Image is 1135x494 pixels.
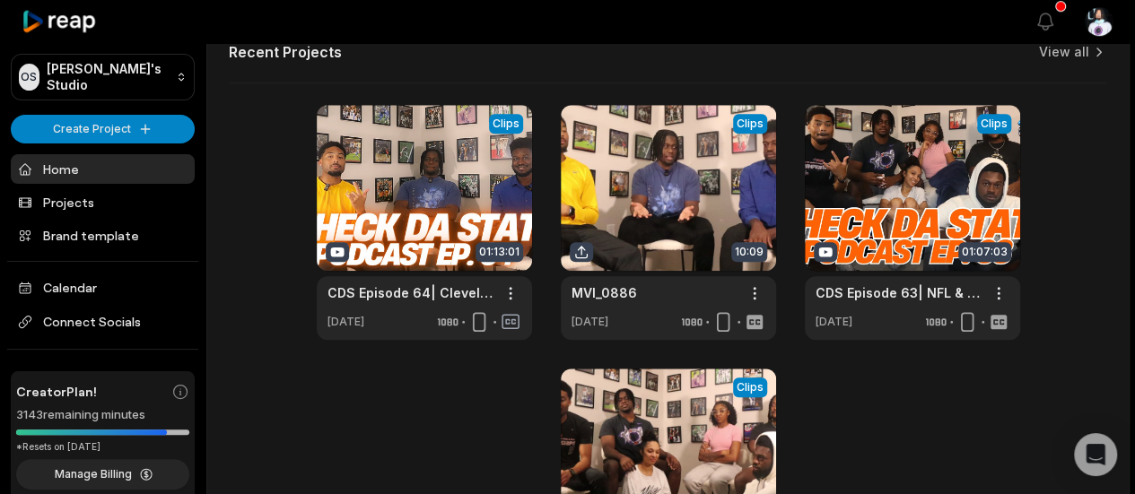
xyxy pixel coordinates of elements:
div: OS [19,64,39,91]
span: Creator Plan! [16,382,97,401]
div: *Resets on [DATE] [16,440,189,454]
button: Manage Billing [16,459,189,490]
div: 3143 remaining minutes [16,406,189,424]
h2: Recent Projects [229,43,342,61]
div: Open Intercom Messenger [1074,433,1117,476]
button: Create Project [11,115,195,143]
p: [PERSON_NAME]'s Studio [47,61,169,93]
a: Home [11,154,195,184]
span: Connect Socials [11,306,195,338]
a: CDS Episode 64| Cleveland's QB Situation| [PERSON_NAME] Vs [PERSON_NAME]| [PERSON_NAME] NFL Value| [327,283,493,302]
a: Calendar [11,273,195,302]
a: Projects [11,187,195,217]
a: Brand template [11,221,195,250]
a: View all [1039,43,1089,61]
a: MVI_0886 [572,283,637,302]
a: CDS Episode 63| NFL & NBA Player Rankings| Hurts VS [PERSON_NAME]| What Gender Cheats More?| CDS ... [816,283,981,302]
